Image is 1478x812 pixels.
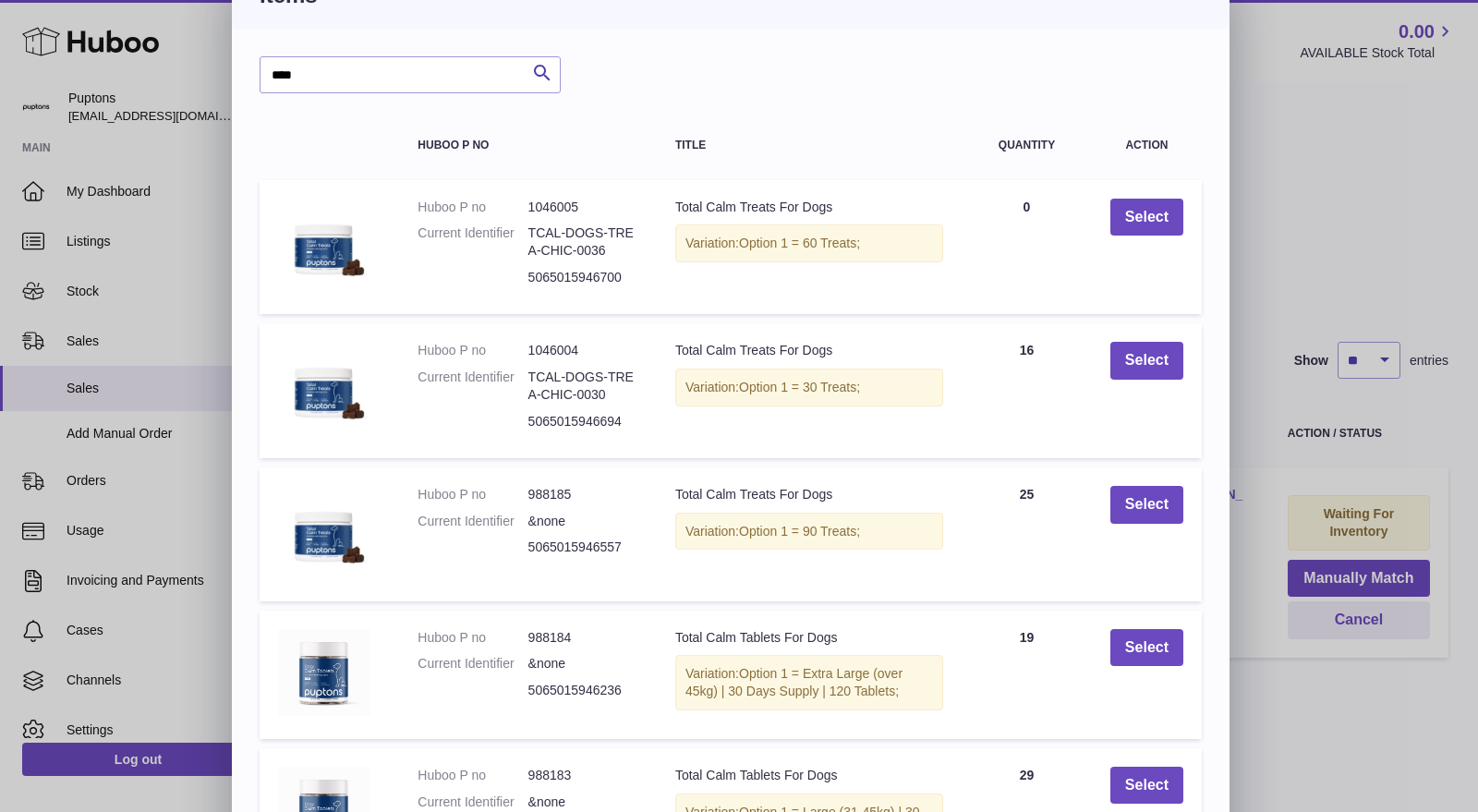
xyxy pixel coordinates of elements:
[1110,767,1183,805] button: Select
[675,513,943,551] div: Variation:
[528,342,638,359] dd: 1046004
[1110,199,1183,236] button: Select
[528,369,638,404] dd: TCAL-DOGS-TREA-CHIC-0030
[418,224,527,260] dt: Current Identifier
[528,682,638,699] dd: 5065015946236
[278,199,370,291] img: Total Calm Treats For Dogs
[418,655,527,673] dt: Current Identifier
[418,794,527,811] dt: Current Identifier
[278,629,370,716] img: Total Calm Tablets For Dogs
[528,794,638,811] dd: &none
[418,342,527,359] dt: Huboo P no
[675,629,943,647] div: Total Calm Tablets For Dogs
[675,655,943,710] div: Variation:
[1110,629,1183,667] button: Select
[675,369,943,406] div: Variation:
[739,524,860,539] span: Option 1 = 90 Treats;
[962,180,1092,315] td: 0
[418,486,527,503] dt: Huboo P no
[962,121,1092,170] th: Quantity
[1092,121,1202,170] th: Action
[528,486,638,503] dd: 988185
[675,342,943,359] div: Total Calm Treats For Dogs
[528,413,638,430] dd: 5065015946694
[418,513,527,530] dt: Current Identifier
[399,121,657,170] th: Huboo P no
[528,269,638,286] dd: 5065015946700
[739,380,860,394] span: Option 1 = 30 Treats;
[528,513,638,530] dd: &none
[278,342,370,434] img: Total Calm Treats For Dogs
[685,666,903,698] span: Option 1 = Extra Large (over 45kg) | 30 Days Supply | 120 Tablets;
[962,611,1092,739] td: 19
[675,199,943,216] div: Total Calm Treats For Dogs
[1110,342,1183,380] button: Select
[528,629,638,647] dd: 988184
[528,767,638,784] dd: 988183
[675,486,943,503] div: Total Calm Treats For Dogs
[528,655,638,673] dd: &none
[528,539,638,556] dd: 5065015946557
[739,236,860,250] span: Option 1 = 60 Treats;
[278,486,370,578] img: Total Calm Treats For Dogs
[675,767,943,784] div: Total Calm Tablets For Dogs
[528,224,638,260] dd: TCAL-DOGS-TREA-CHIC-0036
[418,199,527,216] dt: Huboo P no
[418,369,527,404] dt: Current Identifier
[657,121,962,170] th: Title
[528,199,638,216] dd: 1046005
[962,323,1092,458] td: 16
[675,224,943,262] div: Variation:
[962,467,1092,601] td: 25
[418,767,527,784] dt: Huboo P no
[418,629,527,647] dt: Huboo P no
[1110,486,1183,524] button: Select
